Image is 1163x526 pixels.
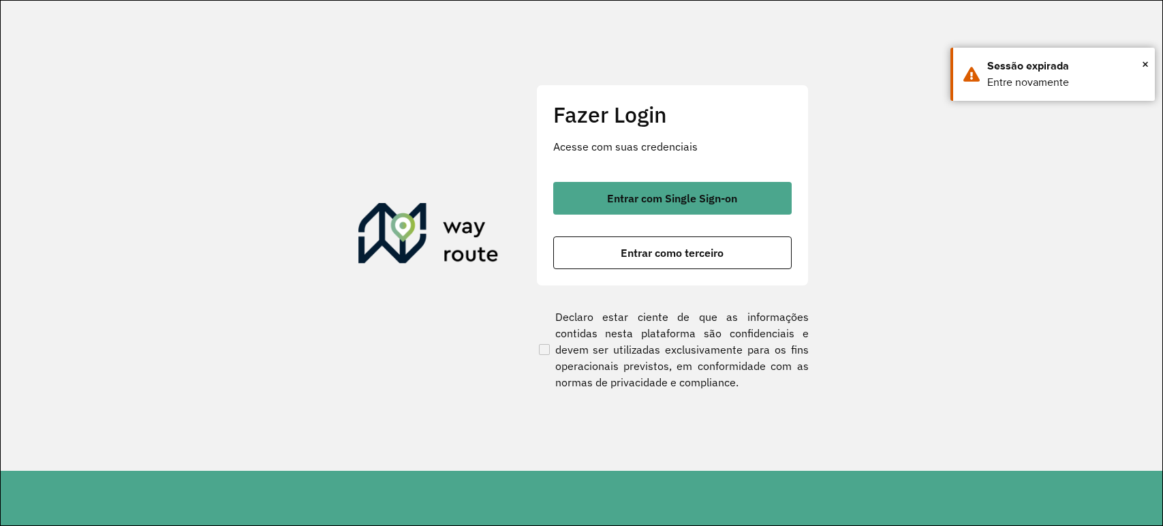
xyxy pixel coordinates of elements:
button: button [553,236,792,269]
p: Acesse com suas credenciais [553,138,792,155]
span: Entrar com Single Sign-on [607,193,737,204]
h2: Fazer Login [553,102,792,127]
div: Sessão expirada [987,58,1145,74]
button: button [553,182,792,215]
span: Entrar como terceiro [621,247,724,258]
img: Roteirizador AmbevTech [358,203,499,268]
div: Entre novamente [987,74,1145,91]
label: Declaro estar ciente de que as informações contidas nesta plataforma são confidenciais e devem se... [536,309,809,390]
span: × [1142,54,1149,74]
button: Close [1142,54,1149,74]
